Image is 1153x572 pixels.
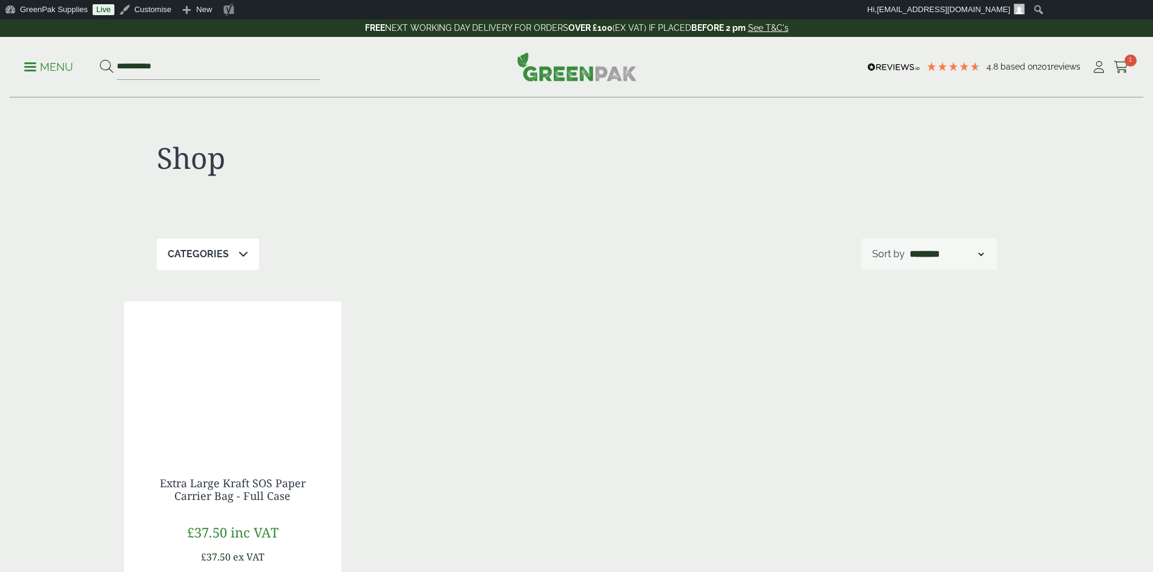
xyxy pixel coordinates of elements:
[867,63,920,71] img: REVIEWS.io
[233,550,264,564] span: ex VAT
[877,5,1010,14] span: [EMAIL_ADDRESS][DOMAIN_NAME]
[1091,61,1106,73] i: My Account
[1125,54,1137,67] span: 1
[168,247,229,261] p: Categories
[1051,62,1080,71] span: reviews
[517,52,637,81] img: GreenPak Supplies
[907,247,986,261] select: Shop order
[872,247,905,261] p: Sort by
[231,523,278,541] span: inc VAT
[1000,62,1037,71] span: Based on
[201,550,231,564] span: £37.50
[187,523,227,541] span: £37.50
[365,23,385,33] strong: FREE
[926,61,981,72] div: 4.79 Stars
[24,60,73,72] a: Menu
[24,60,73,74] p: Menu
[157,140,577,176] h1: Shop
[1037,62,1051,71] span: 201
[748,23,789,33] a: See T&C's
[93,4,114,15] a: Live
[160,476,306,504] a: Extra Large Kraft SOS Paper Carrier Bag - Full Case
[691,23,746,33] strong: BEFORE 2 pm
[568,23,613,33] strong: OVER £100
[1114,61,1129,73] i: Cart
[1114,58,1129,76] a: 1
[987,62,1000,71] span: 4.8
